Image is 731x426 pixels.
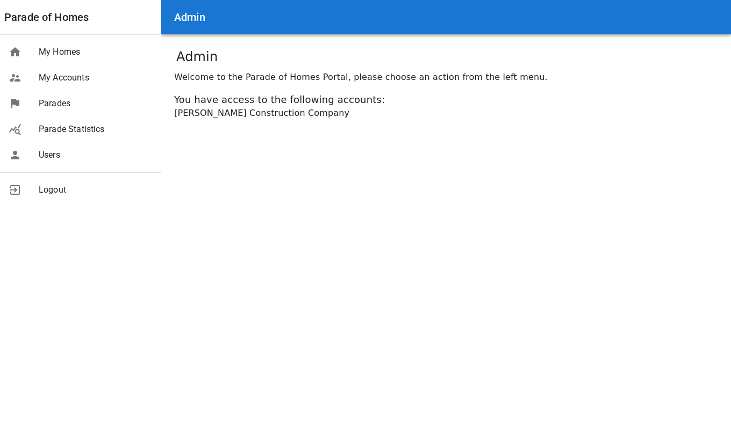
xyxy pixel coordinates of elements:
[39,71,152,84] span: My Accounts
[174,9,205,26] h6: Admin
[174,92,718,107] div: You have access to the following accounts:
[39,149,152,161] span: Users
[174,107,718,120] div: [PERSON_NAME] Construction Company
[39,123,152,136] span: Parade Statistics
[176,47,218,67] h1: Admin
[4,9,89,26] a: Parade of Homes
[39,46,152,58] span: My Homes
[39,183,152,196] span: Logout
[39,97,152,110] span: Parades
